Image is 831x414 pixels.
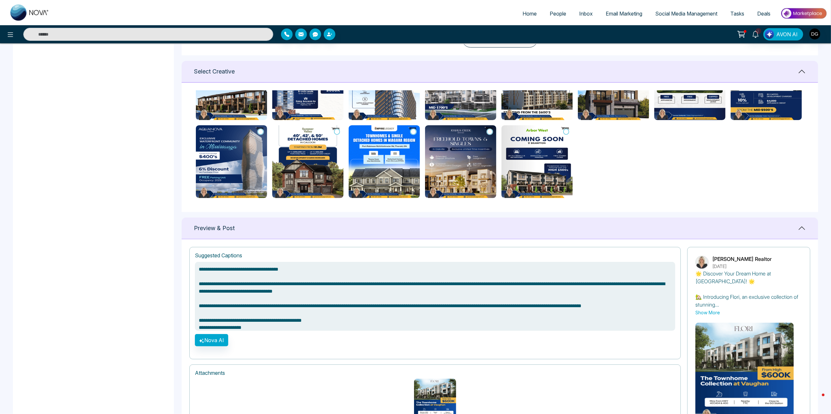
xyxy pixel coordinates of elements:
h1: Select Creative [194,68,235,75]
p: [PERSON_NAME] Realtor [712,255,772,263]
h1: Suggested Captions [195,252,242,259]
button: AVON AI [763,28,803,40]
span: Social Media Management [655,10,717,17]
span: Email Marketing [606,10,642,17]
a: 1 [748,28,763,39]
h1: Attachments [195,370,675,376]
a: Email Marketing [599,7,649,20]
a: People [543,7,573,20]
a: Deals [751,7,777,20]
img: Townhomes and Single Detached Homes at Port Robinson Road and Kottmeier Road.png [349,125,420,198]
img: Market-place.gif [780,6,827,21]
img: Lead Flow [765,30,774,39]
img: User Avatar [809,28,820,39]
span: Inbox [579,10,593,17]
a: Social Media Management [649,7,724,20]
img: Summer Valley Detached Homes in Caledon.png [272,125,343,198]
img: Nova CRM Logo [10,5,49,21]
a: Tasks [724,7,751,20]
button: Show More [695,309,720,316]
span: Deals [757,10,770,17]
img: Joshua Creek Montage (12).png [425,125,496,198]
h1: Preview & Post [194,225,235,232]
a: Home [516,7,543,20]
span: Home [522,10,537,17]
span: Tasks [730,10,744,17]
iframe: Intercom live chat [809,392,825,408]
img: Denise Gottardo Realtor [695,256,708,269]
img: Aquanova Condos in Mississauga.png [196,125,267,198]
button: Nova AI [195,334,228,346]
p: 🌟 Discover Your Dream Home at [GEOGRAPHIC_DATA]! 🌟 🏡 Introducing Flori, an exclusive collection o... [695,270,802,308]
span: AVON AI [776,30,798,38]
span: People [550,10,566,17]
p: [DATE] [712,263,772,270]
a: Inbox [573,7,599,20]
span: 1 [756,28,761,34]
img: The exceptional Arbor West Summit Series is coming soon to Brampton.png [501,125,573,198]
